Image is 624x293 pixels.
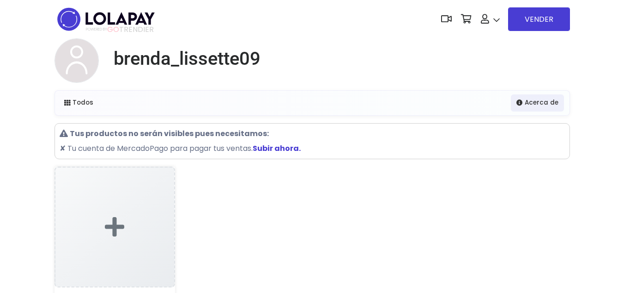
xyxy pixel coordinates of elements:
[106,48,261,70] a: brenda_lissette09
[70,128,269,139] strong: Tus productos no serán visibles pues necesitamos:
[107,24,119,35] span: GO
[511,94,564,111] a: Acerca de
[55,5,158,34] img: logo
[59,94,99,111] a: Todos
[86,25,154,34] span: TRENDIER
[60,143,565,154] li: ✘ Tu cuenta de MercadoPago para pagar tus ventas.
[114,48,261,70] h1: brenda_lissette09
[508,7,570,31] a: VENDER
[253,143,301,154] a: Subir ahora.
[86,27,107,32] span: POWERED BY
